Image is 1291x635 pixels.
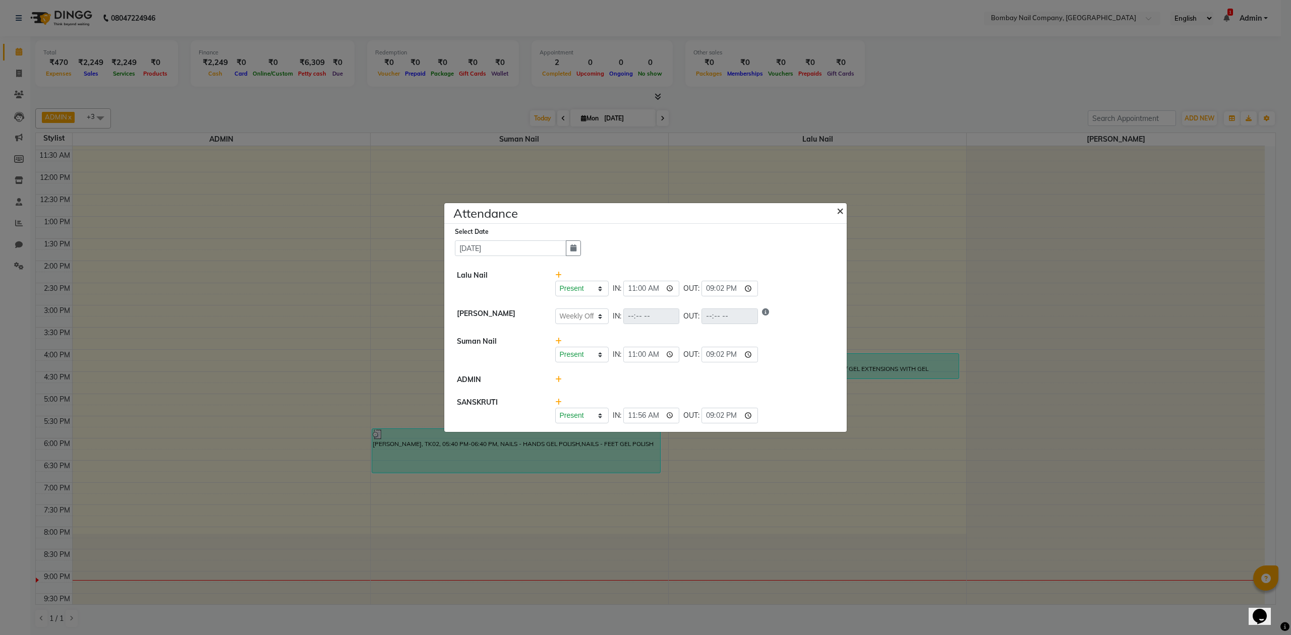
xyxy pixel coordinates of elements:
span: OUT: [683,349,699,360]
span: IN: [613,311,621,322]
button: Close [829,196,854,224]
label: Select Date [455,227,489,236]
div: SANSKRUTI [449,397,548,423]
div: Suman Nail [449,336,548,362]
span: IN: [613,349,621,360]
div: Lalu Nail [449,270,548,296]
span: OUT: [683,283,699,294]
input: Select date [455,240,566,256]
div: [PERSON_NAME] [449,308,548,324]
i: Show reason [762,308,769,324]
span: OUT: [683,410,699,421]
span: OUT: [683,311,699,322]
span: IN: [613,410,621,421]
iframe: chat widget [1249,595,1281,625]
span: IN: [613,283,621,294]
span: × [837,203,844,218]
h4: Attendance [453,204,518,222]
div: ADMIN [449,374,548,385]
